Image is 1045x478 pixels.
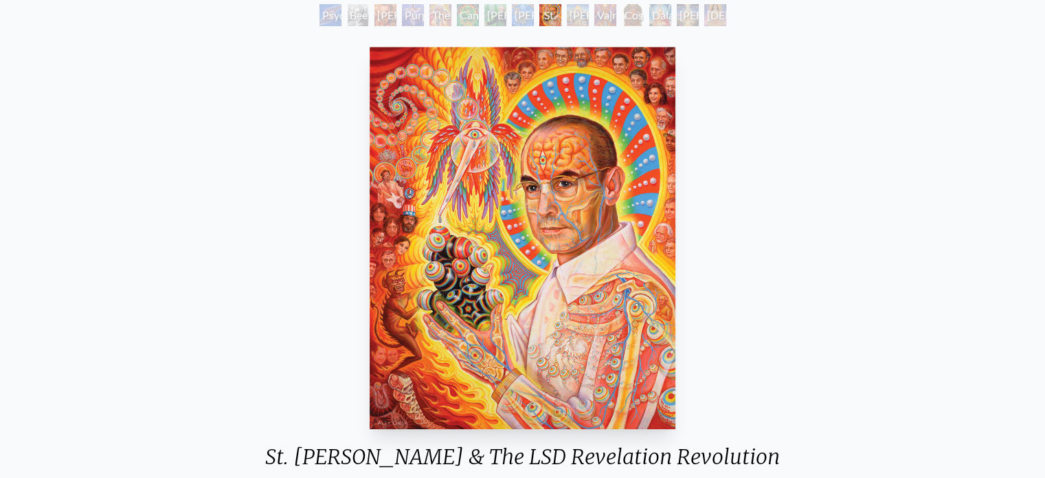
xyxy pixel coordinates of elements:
div: [DEMOGRAPHIC_DATA] [704,4,726,26]
div: Cannabacchus [457,4,479,26]
img: St.-Albert-&-The-LSD-Revelation-Revolution-2006-Alex-Grey-watermarked.jpg [370,47,676,429]
div: Dalai Lama [649,4,671,26]
div: Vajra Guru [594,4,616,26]
div: [PERSON_NAME] [567,4,589,26]
div: Psychedelic Healing [319,4,341,26]
div: [PERSON_NAME] M.D., Cartographer of Consciousness [374,4,396,26]
div: [PERSON_NAME] & the New Eleusis [512,4,534,26]
div: Purple [DEMOGRAPHIC_DATA] [402,4,424,26]
div: St. [PERSON_NAME] & The LSD Revelation Revolution [539,4,561,26]
div: The Shulgins and their Alchemical Angels [429,4,451,26]
div: Cosmic [DEMOGRAPHIC_DATA] [622,4,644,26]
div: Beethoven [347,4,369,26]
div: [PERSON_NAME][US_STATE] - Hemp Farmer [484,4,506,26]
div: [PERSON_NAME] [677,4,699,26]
